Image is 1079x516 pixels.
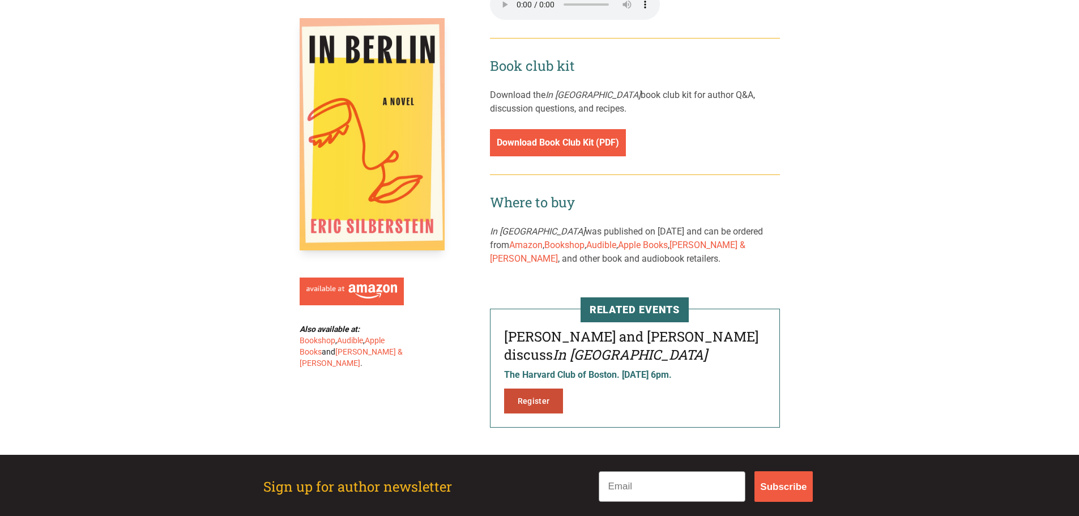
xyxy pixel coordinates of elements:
[504,327,766,364] h4: [PERSON_NAME] and [PERSON_NAME] discuss
[337,336,363,345] a: Audible
[754,471,812,502] button: Subscribe
[599,471,746,502] input: Email
[300,273,404,306] a: Available at Amazon
[300,325,360,334] b: Also available at:
[490,129,626,156] a: Download Book Club Kit (PDF)
[300,323,408,369] div: , , and .
[504,389,564,413] a: Register
[618,240,668,250] a: Apple Books
[586,240,616,250] a: Audible
[306,284,397,299] img: Available at Amazon
[545,89,641,100] em: In [GEOGRAPHIC_DATA]
[490,57,780,75] h2: Book club kit
[490,226,585,237] i: In [GEOGRAPHIC_DATA]
[490,88,780,116] p: Download the book club kit for author Q&A, discussion questions, and recipes.
[509,240,543,250] a: Amazon
[300,18,445,250] img: Cover of In Berlin
[490,193,780,211] h2: Where to buy
[581,297,689,322] span: Related Events
[544,240,585,250] a: Bookshop
[553,346,707,364] em: In [GEOGRAPHIC_DATA]
[490,225,780,266] p: was published on [DATE] and can be ordered from , , , , , and other book and audiobook retailers.
[300,336,335,345] a: Bookshop
[300,347,403,368] a: [PERSON_NAME] & [PERSON_NAME]
[263,477,452,496] h2: Sign up for author newsletter
[504,368,766,382] p: The Harvard Club of Boston. [DATE] 6pm.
